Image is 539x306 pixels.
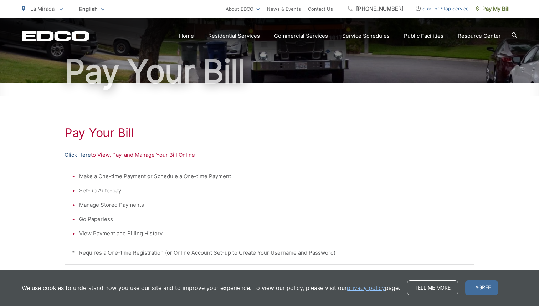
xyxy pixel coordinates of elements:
[22,284,400,292] p: We use cookies to understand how you use our site and to improve your experience. To view our pol...
[458,32,501,40] a: Resource Center
[274,32,328,40] a: Commercial Services
[308,5,333,13] a: Contact Us
[79,186,467,195] li: Set-up Auto-pay
[65,126,474,140] h1: Pay Your Bill
[465,280,498,295] span: I agree
[22,54,517,89] h1: Pay Your Bill
[79,201,467,209] li: Manage Stored Payments
[267,5,301,13] a: News & Events
[208,32,260,40] a: Residential Services
[30,5,55,12] span: La Mirada
[22,31,89,41] a: EDCD logo. Return to the homepage.
[65,151,91,159] a: Click Here
[347,284,385,292] a: privacy policy
[407,280,458,295] a: Tell me more
[342,32,390,40] a: Service Schedules
[226,5,260,13] a: About EDCO
[79,215,467,224] li: Go Paperless
[79,229,467,238] li: View Payment and Billing History
[74,3,110,15] span: English
[65,151,474,159] p: to View, Pay, and Manage Your Bill Online
[404,32,443,40] a: Public Facilities
[72,249,467,257] p: * Requires a One-time Registration (or Online Account Set-up to Create Your Username and Password)
[79,172,467,181] li: Make a One-time Payment or Schedule a One-time Payment
[179,32,194,40] a: Home
[476,5,510,13] span: Pay My Bill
